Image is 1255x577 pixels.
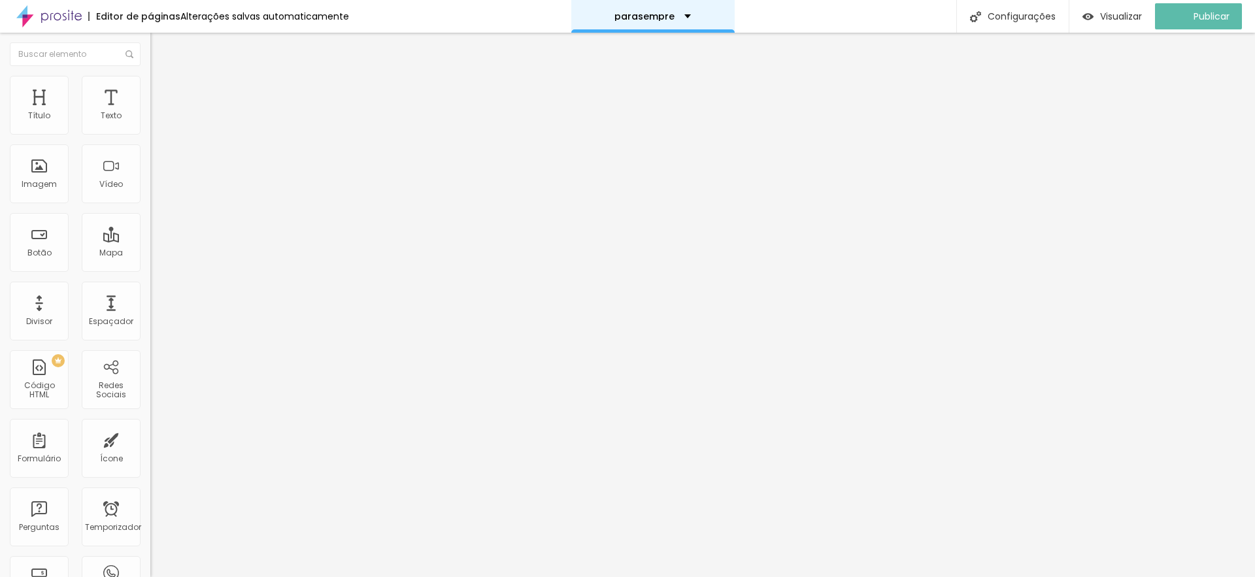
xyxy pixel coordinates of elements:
[101,110,122,121] font: Texto
[28,110,50,121] font: Título
[96,380,126,400] font: Redes Sociais
[970,11,981,22] img: Ícone
[26,316,52,327] font: Divisor
[1069,3,1155,29] button: Visualizar
[96,10,180,23] font: Editor de páginas
[85,521,141,533] font: Temporizador
[89,316,133,327] font: Espaçador
[10,42,141,66] input: Buscar elemento
[988,10,1056,23] font: Configurações
[99,247,123,258] font: Mapa
[1082,11,1094,22] img: view-1.svg
[180,10,349,23] font: Alterações salvas automaticamente
[100,453,123,464] font: Ícone
[125,50,133,58] img: Ícone
[18,453,61,464] font: Formulário
[150,33,1255,577] iframe: Editor
[99,178,123,190] font: Vídeo
[614,10,675,23] font: parasempre
[19,521,59,533] font: Perguntas
[1194,10,1230,23] font: Publicar
[24,380,55,400] font: Código HTML
[1155,3,1242,29] button: Publicar
[22,178,57,190] font: Imagem
[27,247,52,258] font: Botão
[1100,10,1142,23] font: Visualizar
